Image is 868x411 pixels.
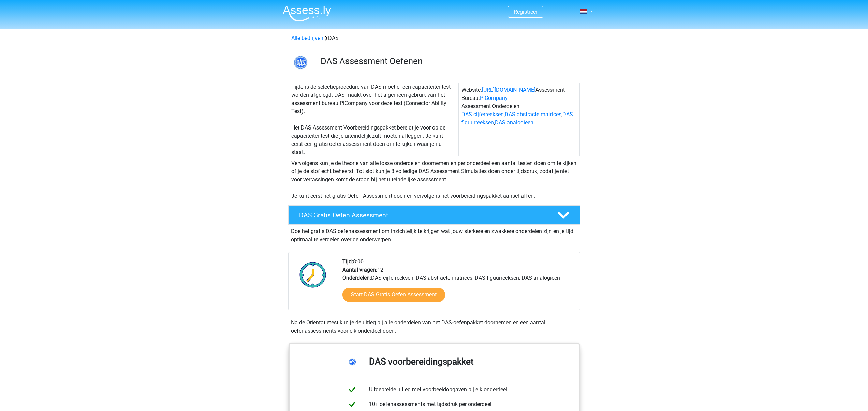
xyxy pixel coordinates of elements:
div: 8:00 12 DAS cijferreeksen, DAS abstracte matrices, DAS figuurreeksen, DAS analogieen [337,258,579,310]
a: Start DAS Gratis Oefen Assessment [342,288,445,302]
a: PiCompany [480,95,508,101]
a: DAS abstracte matrices [505,111,561,118]
img: Klok [296,258,330,292]
a: DAS Gratis Oefen Assessment [285,205,583,225]
b: Aantal vragen: [342,267,377,273]
a: Registreer [514,9,538,15]
a: Alle bedrijven [291,35,323,41]
img: Assessly [283,5,331,21]
div: DAS [289,34,580,42]
div: Doe het gratis DAS oefenassessment om inzichtelijk te krijgen wat jouw sterkere en zwakkere onder... [288,225,580,244]
div: Na de Oriëntatietest kun je de uitleg bij alle onderdelen van het DAS-oefenpakket doornemen en ee... [288,319,580,335]
a: DAS cijferreeksen [461,111,504,118]
a: DAS analogieen [495,119,533,126]
div: Website: Assessment Bureau: Assessment Onderdelen: , , , [458,83,580,156]
div: Vervolgens kun je de theorie van alle losse onderdelen doornemen en per onderdeel een aantal test... [289,159,580,200]
h3: DAS Assessment Oefenen [321,56,575,66]
div: Tijdens de selectieprocedure van DAS moet er een capaciteitentest worden afgelegd. DAS maakt over... [289,83,458,156]
a: [URL][DOMAIN_NAME] [482,87,535,93]
b: Onderdelen: [342,275,371,281]
b: Tijd: [342,258,353,265]
h4: DAS Gratis Oefen Assessment [299,211,546,219]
